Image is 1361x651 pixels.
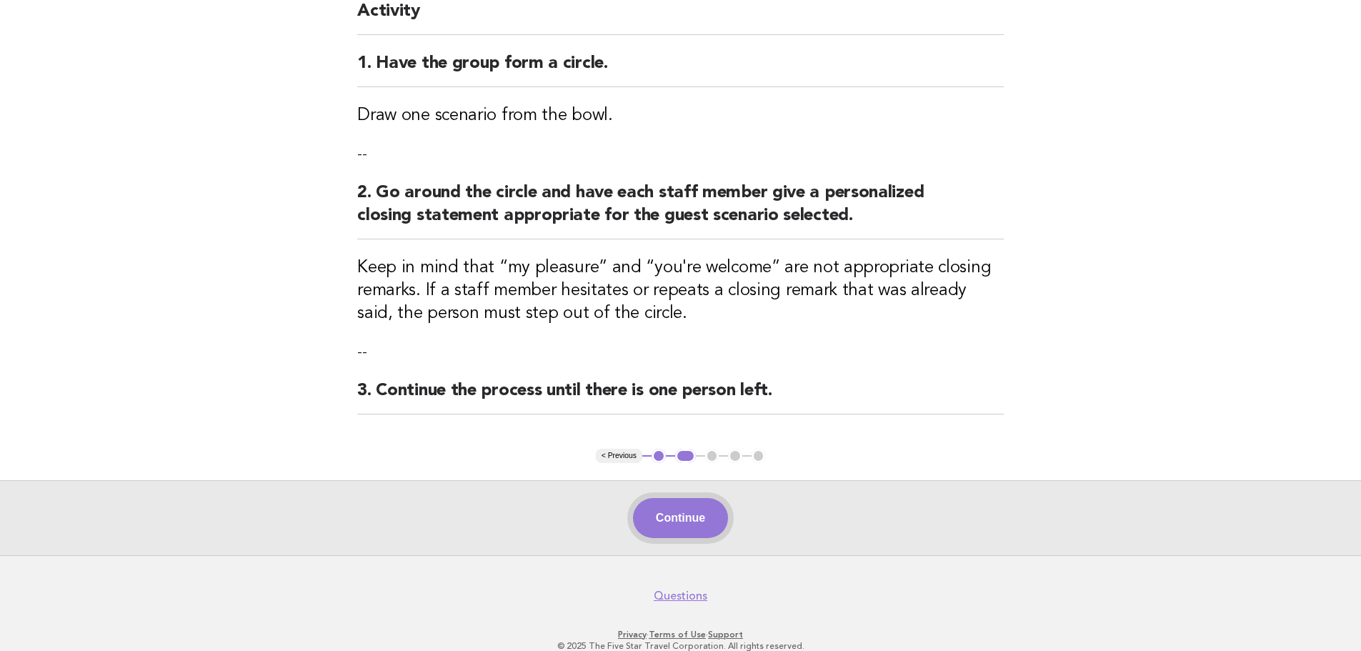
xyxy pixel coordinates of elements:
[357,379,1004,414] h2: 3. Continue the process until there is one person left.
[357,257,1004,325] h3: Keep in mind that “my pleasure” and “you're welcome” are not appropriate closing remarks. If a st...
[357,144,1004,164] p: --
[244,629,1118,640] p: · ·
[654,589,707,603] a: Questions
[596,449,642,463] button: < Previous
[708,630,743,640] a: Support
[357,342,1004,362] p: --
[357,104,1004,127] h3: Draw one scenario from the bowl.
[357,182,1004,239] h2: 2. Go around the circle and have each staff member give a personalized closing statement appropri...
[633,498,728,538] button: Continue
[649,630,706,640] a: Terms of Use
[618,630,647,640] a: Privacy
[357,52,1004,87] h2: 1. Have the group form a circle.
[652,449,666,463] button: 1
[675,449,696,463] button: 2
